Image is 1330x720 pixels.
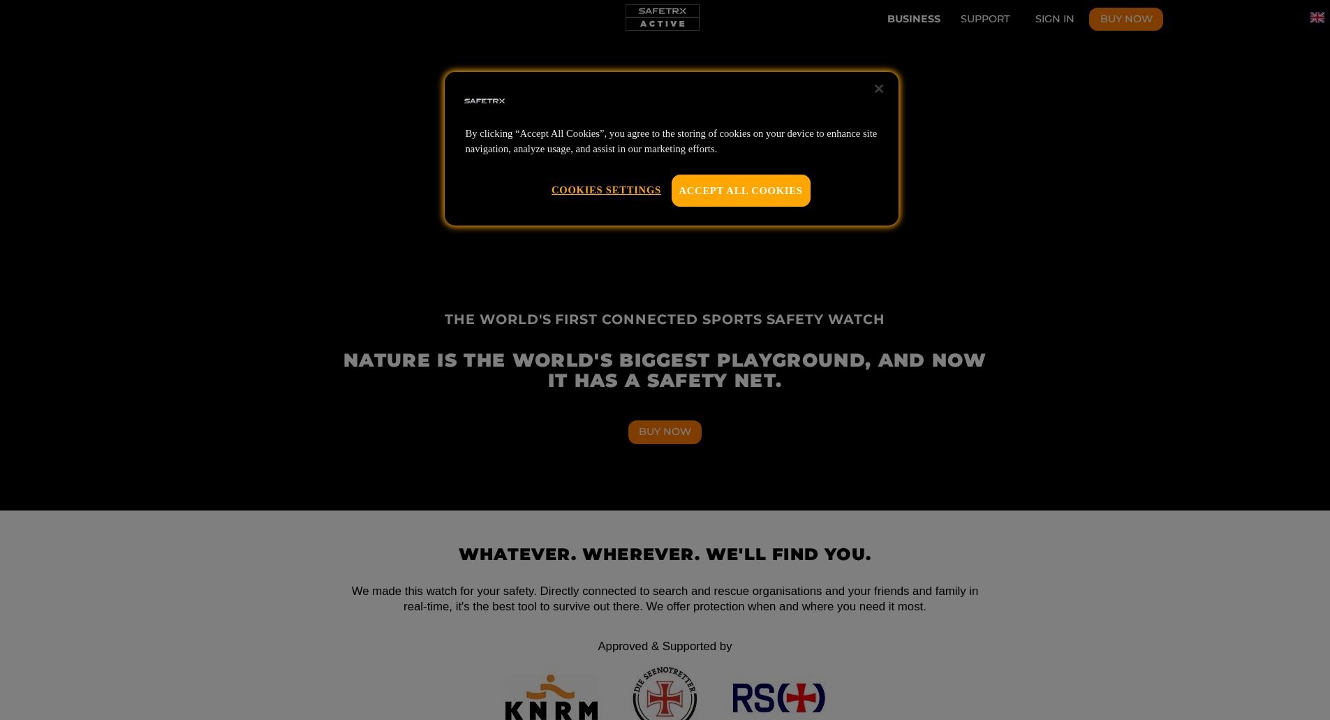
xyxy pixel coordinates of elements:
[552,175,661,205] button: Cookies Settings
[466,126,878,157] p: By clicking “Accept All Cookies”, you agree to the storing of cookies on your device to enhance s...
[462,79,507,124] img: Safe Tracks
[672,175,811,207] button: Accept All Cookies
[864,73,894,104] button: Close
[445,72,899,226] div: Privacy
